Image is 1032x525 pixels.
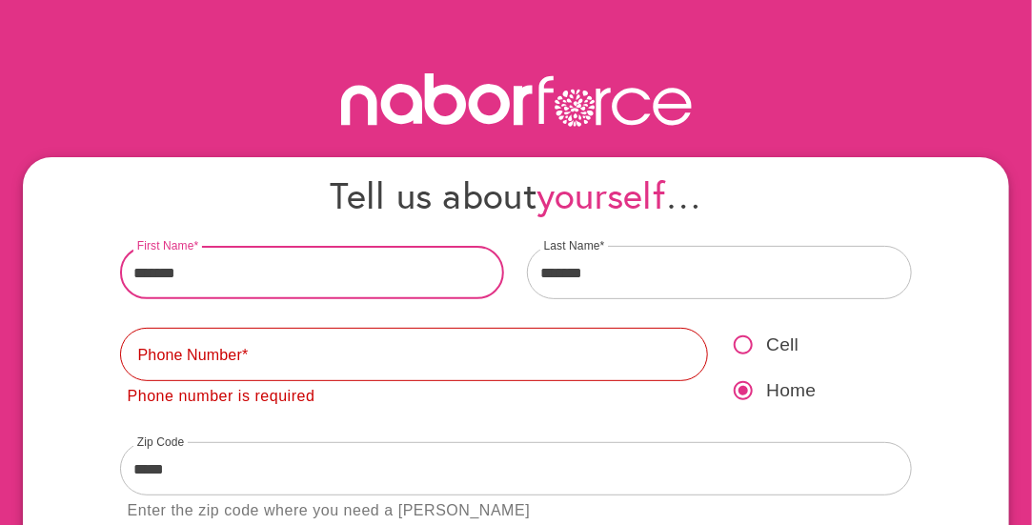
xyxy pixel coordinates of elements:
div: Phone number is required [128,384,315,410]
div: Enter the zip code where you need a [PERSON_NAME] [128,498,531,524]
span: yourself [536,171,665,219]
span: Home [766,377,816,405]
h4: Tell us about … [120,172,913,217]
span: Cell [766,332,799,359]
